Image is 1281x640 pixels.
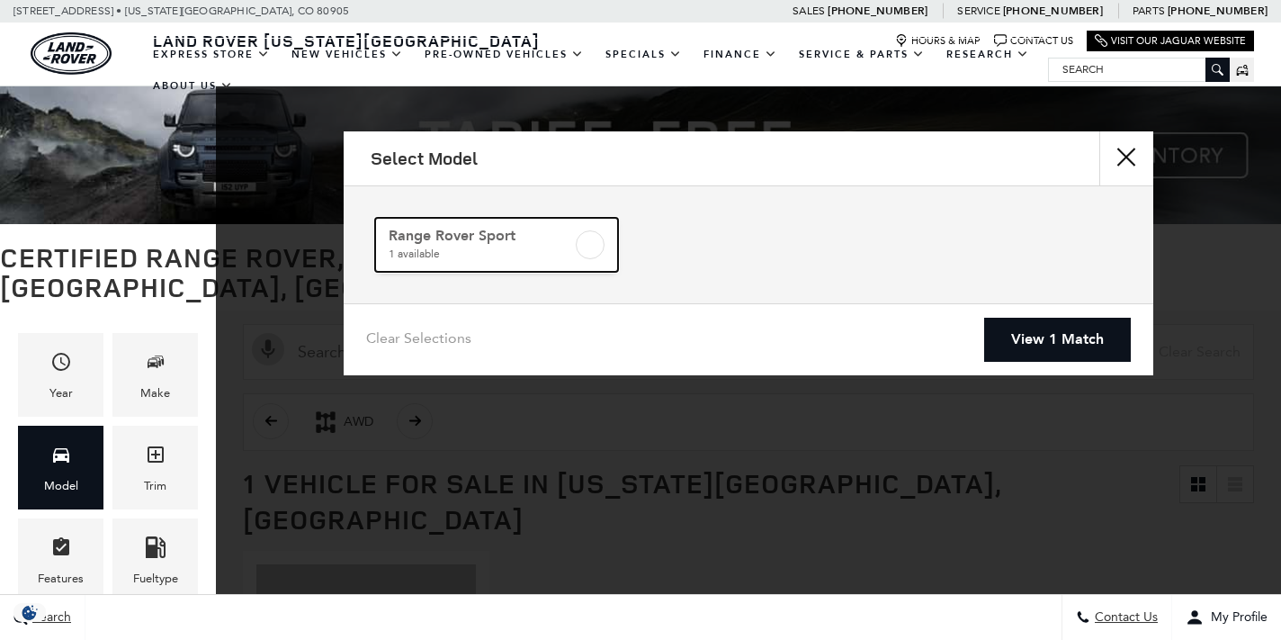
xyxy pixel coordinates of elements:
[142,39,1048,102] nav: Main Navigation
[50,532,72,569] span: Features
[142,70,244,102] a: About Us
[18,333,103,417] div: YearYear
[1049,59,1229,80] input: Search
[145,439,166,476] span: Trim
[984,318,1131,362] a: View 1 Match
[414,39,595,70] a: Pre-Owned Vehicles
[112,333,198,417] div: MakeMake
[140,383,170,403] div: Make
[133,569,178,589] div: Fueltype
[50,439,72,476] span: Model
[389,245,572,263] span: 1 available
[50,347,72,383] span: Year
[1172,595,1281,640] button: Open user profile menu
[31,32,112,75] a: land-rover
[793,5,825,17] span: Sales
[936,39,1040,70] a: Research
[1204,610,1268,626] span: My Profile
[1099,131,1153,185] button: close
[9,603,50,622] section: Click to Open Cookie Consent Modal
[142,30,551,51] a: Land Rover [US_STATE][GEOGRAPHIC_DATA]
[375,218,618,272] a: Range Rover Sport1 available
[142,39,281,70] a: EXPRESS STORE
[13,5,349,17] a: [STREET_ADDRESS] • [US_STATE][GEOGRAPHIC_DATA], CO 80905
[389,227,572,245] span: Range Rover Sport
[1133,5,1165,17] span: Parts
[1168,4,1268,18] a: [PHONE_NUMBER]
[828,4,927,18] a: [PHONE_NUMBER]
[144,476,166,496] div: Trim
[49,383,73,403] div: Year
[31,32,112,75] img: Land Rover
[595,39,693,70] a: Specials
[18,518,103,602] div: FeaturesFeatures
[1095,34,1246,48] a: Visit Our Jaguar Website
[366,329,471,351] a: Clear Selections
[994,34,1073,48] a: Contact Us
[153,30,540,51] span: Land Rover [US_STATE][GEOGRAPHIC_DATA]
[371,149,478,168] h2: Select Model
[9,603,50,622] img: Opt-Out Icon
[145,347,166,383] span: Make
[112,426,198,509] div: TrimTrim
[1003,4,1103,18] a: [PHONE_NUMBER]
[281,39,414,70] a: New Vehicles
[145,532,166,569] span: Fueltype
[44,476,78,496] div: Model
[957,5,999,17] span: Service
[38,569,84,589] div: Features
[895,34,981,48] a: Hours & Map
[788,39,936,70] a: Service & Parts
[1090,610,1158,626] span: Contact Us
[693,39,788,70] a: Finance
[18,426,103,509] div: ModelModel
[112,518,198,602] div: FueltypeFueltype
